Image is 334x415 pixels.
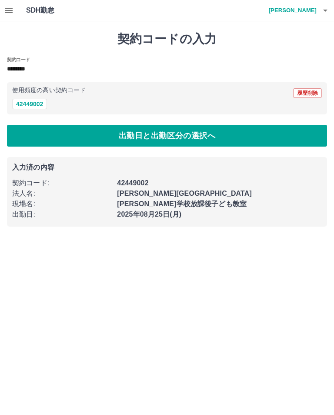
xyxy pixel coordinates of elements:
[117,200,247,207] b: [PERSON_NAME]学校放課後子ども教室
[117,190,252,197] b: [PERSON_NAME][GEOGRAPHIC_DATA]
[12,99,47,109] button: 42449002
[12,164,322,171] p: 入力済の内容
[12,209,112,220] p: 出勤日 :
[12,199,112,209] p: 現場名 :
[117,179,148,187] b: 42449002
[7,56,30,63] h2: 契約コード
[12,188,112,199] p: 法人名 :
[7,125,327,147] button: 出勤日と出勤区分の選択へ
[293,88,322,98] button: 履歴削除
[12,178,112,188] p: 契約コード :
[12,87,86,94] p: 使用頻度の高い契約コード
[7,32,327,47] h1: 契約コードの入力
[117,211,181,218] b: 2025年08月25日(月)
